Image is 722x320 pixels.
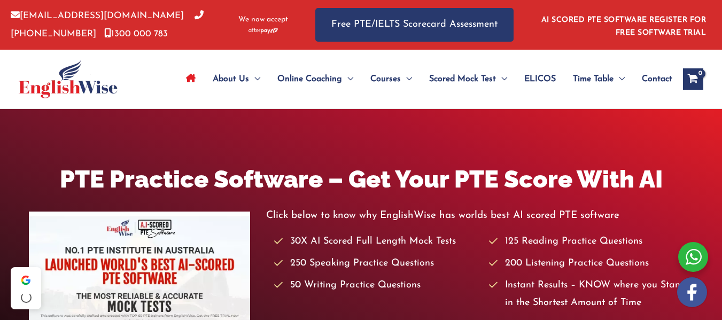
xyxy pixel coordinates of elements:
a: [PHONE_NUMBER] [11,11,204,38]
nav: Site Navigation: Main Menu [177,60,672,98]
span: Scored Mock Test [429,60,496,98]
span: Menu Toggle [249,60,260,98]
a: ELICOS [516,60,564,98]
span: About Us [213,60,249,98]
p: Click below to know why EnglishWise has worlds best AI scored PTE software [266,207,693,224]
a: About UsMenu Toggle [204,60,269,98]
span: Online Coaching [277,60,342,98]
span: Menu Toggle [496,60,507,98]
li: 200 Listening Practice Questions [489,255,693,272]
img: Afterpay-Logo [249,28,278,34]
a: 1300 000 783 [104,29,168,38]
li: 125 Reading Practice Questions [489,233,693,251]
a: Scored Mock TestMenu Toggle [421,60,516,98]
a: CoursesMenu Toggle [362,60,421,98]
span: Menu Toggle [342,60,353,98]
li: 30X AI Scored Full Length Mock Tests [274,233,478,251]
h1: PTE Practice Software – Get Your PTE Score With AI [29,162,693,196]
span: ELICOS [524,60,556,98]
li: Instant Results – KNOW where you Stand in the Shortest Amount of Time [489,277,693,313]
a: [EMAIL_ADDRESS][DOMAIN_NAME] [11,11,184,20]
aside: Header Widget 1 [535,7,711,42]
li: 50 Writing Practice Questions [274,277,478,294]
a: Online CoachingMenu Toggle [269,60,362,98]
li: 250 Speaking Practice Questions [274,255,478,272]
span: Contact [642,60,672,98]
a: Time TableMenu Toggle [564,60,633,98]
img: white-facebook.png [677,277,707,307]
a: Free PTE/IELTS Scorecard Assessment [315,8,514,42]
img: cropped-ew-logo [19,60,118,98]
span: We now accept [238,14,288,25]
span: Menu Toggle [401,60,412,98]
span: Menu Toggle [614,60,625,98]
a: AI SCORED PTE SOFTWARE REGISTER FOR FREE SOFTWARE TRIAL [541,16,707,37]
a: View Shopping Cart, empty [683,68,703,90]
span: Time Table [573,60,614,98]
span: Courses [370,60,401,98]
a: Contact [633,60,672,98]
